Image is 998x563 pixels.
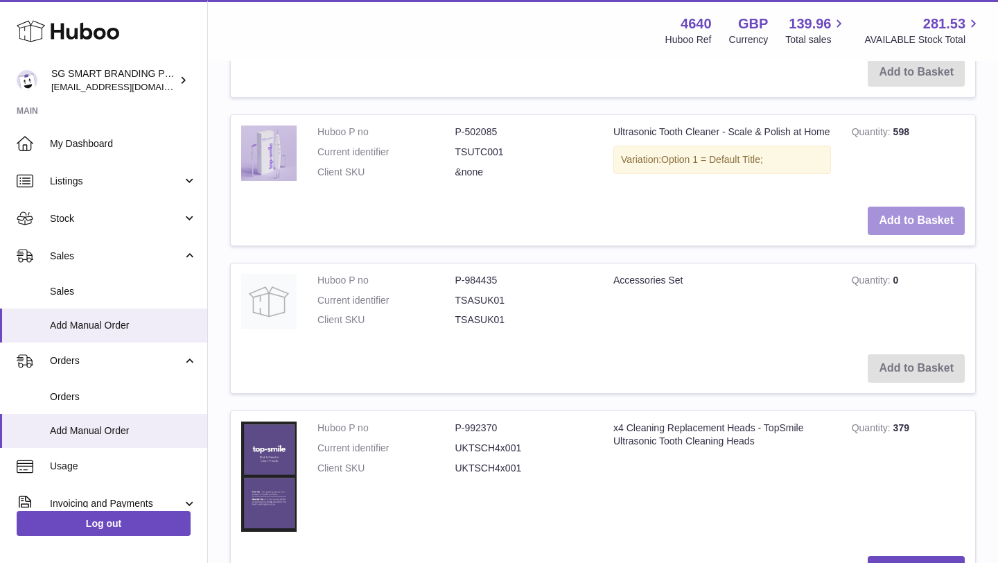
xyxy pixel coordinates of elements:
img: x4 Cleaning Replacement Heads - TopSmile Ultrasonic Tooth Cleaning Heads [241,422,297,532]
td: 0 [841,263,975,345]
div: Huboo Ref [665,33,712,46]
strong: Quantity [852,126,893,141]
td: Accessories Set [603,263,841,345]
dd: UKTSCH4x001 [455,442,593,455]
img: uktopsmileshipping@gmail.com [17,70,37,91]
span: [EMAIL_ADDRESS][DOMAIN_NAME] [51,81,204,92]
span: 281.53 [923,15,965,33]
td: 598 [841,115,975,196]
img: Ultrasonic Tooth Cleaner - Scale & Polish at Home [241,125,297,181]
dt: Huboo P no [317,274,455,287]
span: Sales [50,250,182,263]
dt: Current identifier [317,294,455,307]
span: Stock [50,212,182,225]
a: 139.96 Total sales [785,15,847,46]
strong: Quantity [852,422,893,437]
dt: Current identifier [317,442,455,455]
span: My Dashboard [50,137,197,150]
div: SG SMART BRANDING PTE. LTD. [51,67,176,94]
a: Log out [17,511,191,536]
td: x4 Cleaning Replacement Heads - TopSmile Ultrasonic Tooth Cleaning Heads [603,411,841,546]
td: 379 [841,411,975,546]
span: Orders [50,390,197,404]
dt: Current identifier [317,146,455,159]
span: Sales [50,285,197,298]
dt: Client SKU [317,313,455,327]
strong: Quantity [852,275,893,289]
dd: P-984435 [455,274,593,287]
span: Total sales [785,33,847,46]
span: Listings [50,175,182,188]
dd: &none [455,166,593,179]
strong: GBP [738,15,768,33]
td: Ultrasonic Tooth Cleaner - Scale & Polish at Home [603,115,841,196]
div: Currency [729,33,769,46]
dt: Huboo P no [317,422,455,435]
a: 281.53 AVAILABLE Stock Total [864,15,981,46]
span: 139.96 [789,15,831,33]
strong: 4640 [681,15,712,33]
dt: Client SKU [317,462,455,475]
span: Orders [50,354,182,367]
dd: UKTSCH4x001 [455,462,593,475]
span: Invoicing and Payments [50,497,182,510]
dd: P-502085 [455,125,593,139]
img: Accessories Set [241,274,297,329]
span: Option 1 = Default Title; [661,154,763,165]
dd: TSASUK01 [455,313,593,327]
span: Usage [50,460,197,473]
button: Add to Basket [868,207,965,235]
dd: TSUTC001 [455,146,593,159]
dd: P-992370 [455,422,593,435]
dt: Huboo P no [317,125,455,139]
dd: TSASUK01 [455,294,593,307]
span: AVAILABLE Stock Total [864,33,981,46]
div: Variation: [613,146,831,174]
span: Add Manual Order [50,424,197,438]
span: Add Manual Order [50,319,197,332]
dt: Client SKU [317,166,455,179]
